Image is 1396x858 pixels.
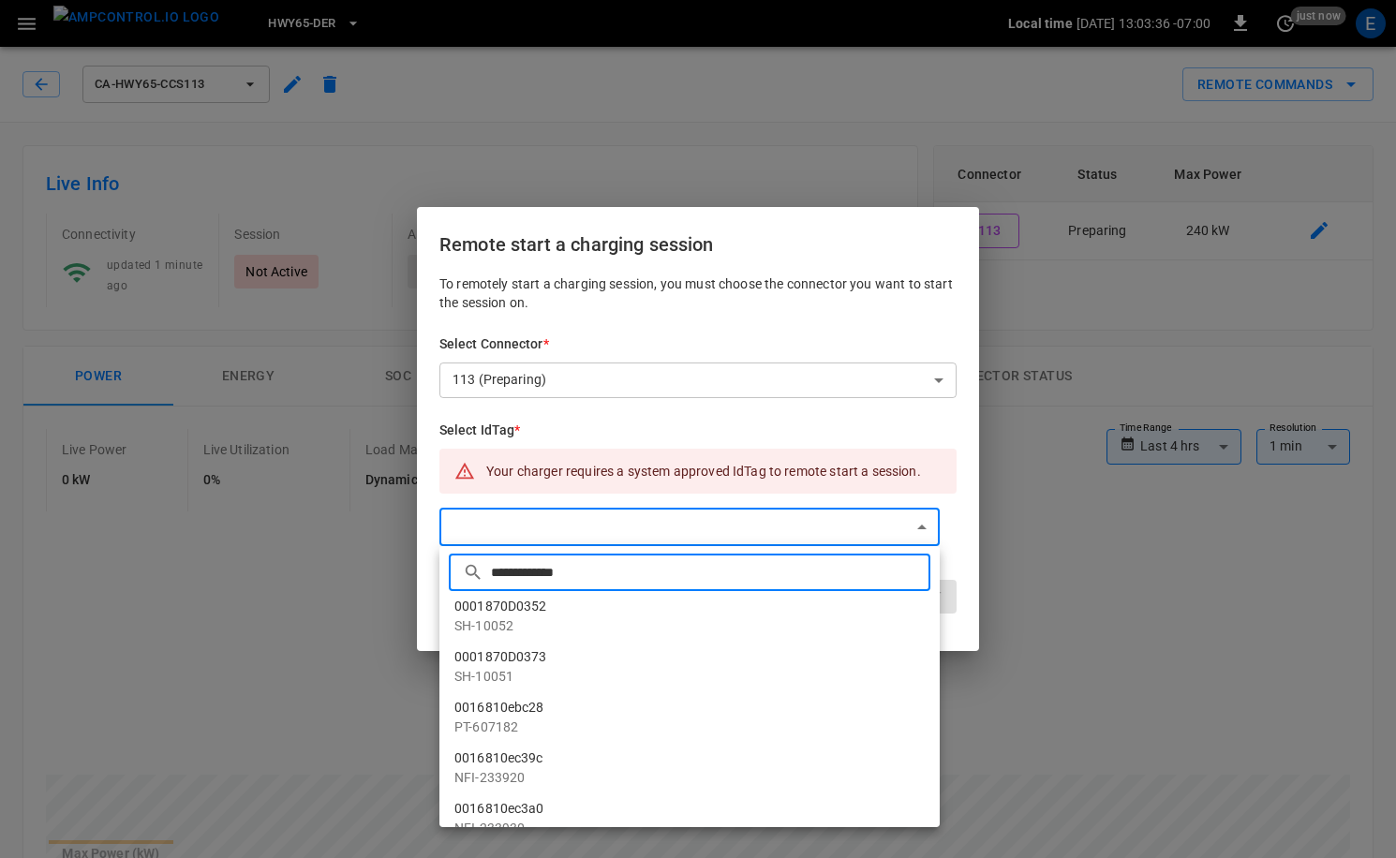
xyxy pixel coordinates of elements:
[454,616,925,636] p: SH-10052
[439,793,940,844] li: 0016810ec3a0
[454,717,925,737] p: PT-607182
[439,692,940,743] li: 0016810ebc28
[454,819,925,838] p: NFI-233930
[439,642,940,692] li: 0001870D0373
[439,591,940,642] li: 0001870D0352
[439,743,940,793] li: 0016810ec39c
[454,768,925,788] p: NFI-233920
[454,667,925,687] p: SH-10051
